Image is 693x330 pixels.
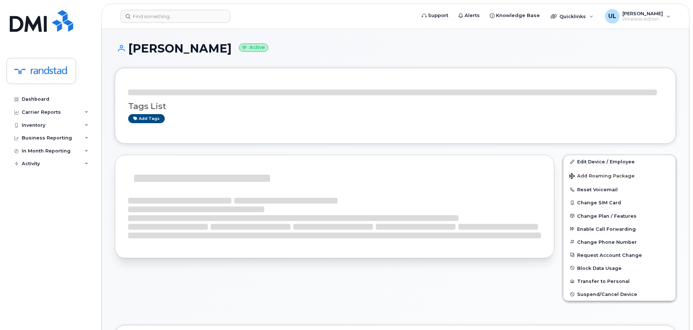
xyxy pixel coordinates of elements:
[563,183,676,196] button: Reset Voicemail
[563,222,676,235] button: Enable Call Forwarding
[577,226,636,231] span: Enable Call Forwarding
[239,43,268,52] small: Active
[128,102,663,111] h3: Tags List
[115,42,676,55] h1: [PERSON_NAME]
[563,209,676,222] button: Change Plan / Features
[563,235,676,248] button: Change Phone Number
[577,292,637,297] span: Suspend/Cancel Device
[563,196,676,209] button: Change SIM Card
[577,213,637,218] span: Change Plan / Features
[563,275,676,288] button: Transfer to Personal
[563,288,676,301] button: Suspend/Cancel Device
[563,155,676,168] a: Edit Device / Employee
[563,168,676,183] button: Add Roaming Package
[569,173,635,180] span: Add Roaming Package
[563,262,676,275] button: Block Data Usage
[128,114,165,123] a: Add tags
[563,248,676,262] button: Request Account Change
